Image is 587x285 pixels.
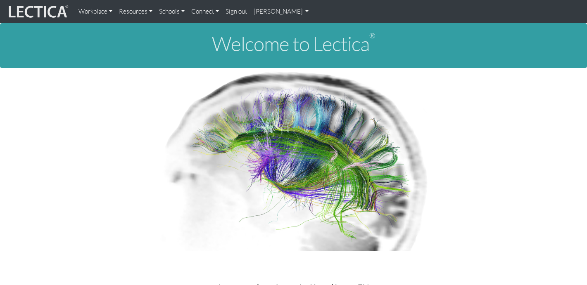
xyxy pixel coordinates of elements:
h1: Welcome to Lectica [7,33,580,55]
a: Resources [116,3,156,20]
img: lecticalive [7,4,69,19]
a: Schools [156,3,188,20]
sup: ® [369,31,375,40]
a: Sign out [222,3,250,20]
img: Human Connectome Project Image [156,68,431,251]
a: [PERSON_NAME] [250,3,312,20]
a: Workplace [75,3,116,20]
a: Connect [188,3,222,20]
